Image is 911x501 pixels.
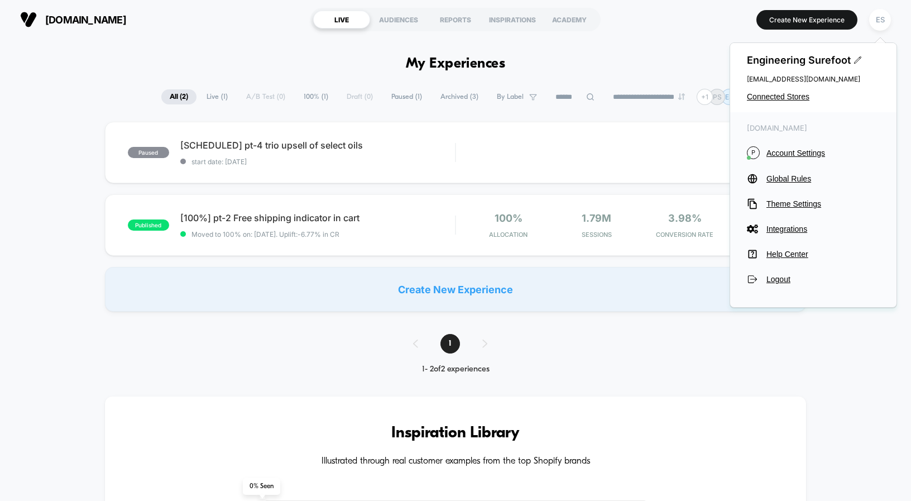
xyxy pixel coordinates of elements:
button: [DOMAIN_NAME] [17,11,130,28]
div: ACADEMY [541,11,598,28]
span: Help Center [766,250,880,259]
span: 100% ( 1 ) [295,89,337,104]
h3: Inspiration Library [138,424,773,442]
span: Allocation [489,231,528,238]
p: ES [725,93,733,101]
span: Archived ( 3 ) [432,89,487,104]
span: Engineering Surefoot [747,54,880,66]
div: REPORTS [427,11,484,28]
span: By Label [497,93,524,101]
div: INSPIRATIONS [484,11,541,28]
span: paused [128,147,169,158]
button: Theme Settings [747,198,880,209]
span: CONVERSION RATE [644,231,726,238]
h4: Illustrated through real customer examples from the top Shopify brands [138,456,773,467]
div: LIVE [313,11,370,28]
span: Integrations [766,225,880,233]
button: Integrations [747,223,880,235]
h1: My Experiences [406,56,506,72]
button: Logout [747,274,880,285]
span: 3.98% [668,212,702,224]
div: 1 - 2 of 2 experiences [402,365,510,374]
span: Moved to 100% on: [DATE] . Uplift: -6.77% in CR [191,230,339,238]
span: Logout [766,275,880,284]
button: Connected Stores [747,92,880,101]
span: 1.79M [582,212,611,224]
span: [DOMAIN_NAME] [45,14,126,26]
img: end [678,93,685,100]
span: [DOMAIN_NAME] [747,123,880,132]
button: Create New Experience [756,10,857,30]
div: + 1 [697,89,713,105]
span: 100% [495,212,522,224]
button: ES [866,8,894,31]
div: Create New Experience [105,267,807,312]
button: Help Center [747,249,880,260]
span: [100%] pt-2 Free shipping indicator in cart [180,212,455,223]
div: AUDIENCES [370,11,427,28]
span: start date: [DATE] [180,158,455,166]
span: All ( 2 ) [161,89,196,104]
img: Visually logo [20,11,37,28]
div: ES [869,9,891,31]
span: published [128,220,169,231]
button: PAccount Settings [747,146,880,159]
span: Live ( 1 ) [198,89,236,104]
span: Paused ( 1 ) [383,89,430,104]
button: Global Rules [747,173,880,184]
i: P [747,146,760,159]
span: 0 % Seen [243,478,280,495]
span: Account Settings [766,149,880,158]
span: [EMAIL_ADDRESS][DOMAIN_NAME] [747,75,880,83]
span: 1 [440,334,460,354]
span: Theme Settings [766,199,880,208]
span: Global Rules [766,174,880,183]
span: Sessions [555,231,638,238]
p: PS [713,93,722,101]
span: [SCHEDULED] pt-4 trio upsell of select oils [180,140,455,151]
